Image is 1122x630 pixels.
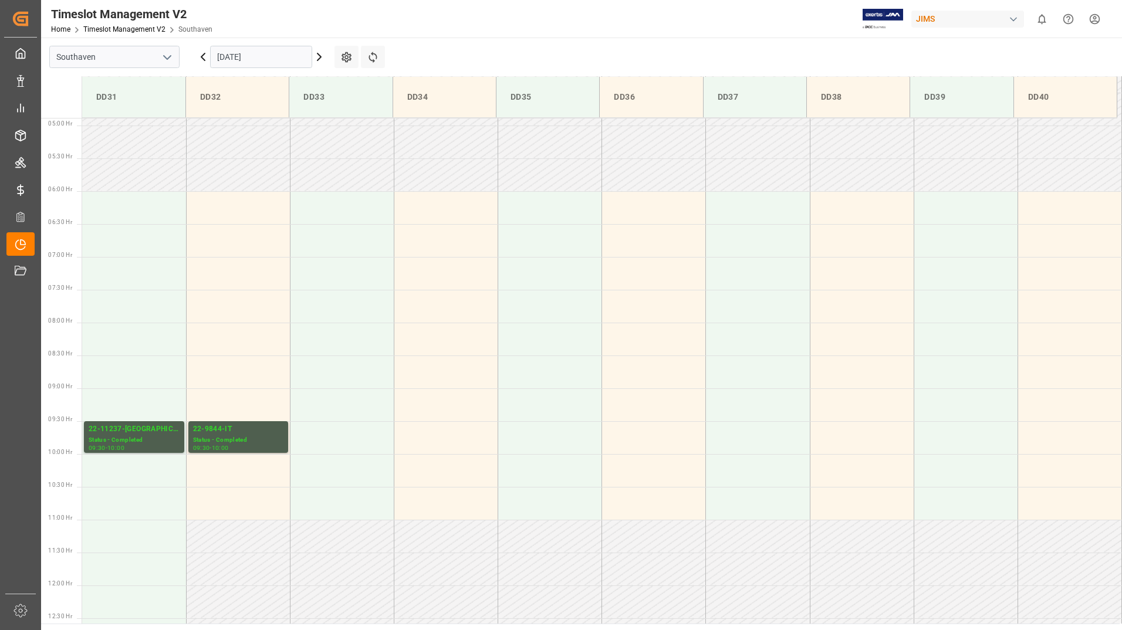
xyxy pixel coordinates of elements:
[1023,86,1107,108] div: DD40
[83,25,165,33] a: Timeslot Management V2
[89,435,180,445] div: Status - Completed
[403,86,486,108] div: DD34
[48,580,72,587] span: 12:00 Hr
[48,350,72,357] span: 08:30 Hr
[48,284,72,291] span: 07:30 Hr
[506,86,590,108] div: DD35
[48,153,72,160] span: 05:30 Hr
[1055,6,1082,32] button: Help Center
[193,445,210,451] div: 09:30
[299,86,383,108] div: DD33
[48,252,72,258] span: 07:00 Hr
[48,547,72,554] span: 11:30 Hr
[920,86,1003,108] div: DD39
[107,445,124,451] div: 10:00
[48,514,72,521] span: 11:00 Hr
[92,86,176,108] div: DD31
[816,86,900,108] div: DD38
[911,8,1029,30] button: JIMS
[48,383,72,389] span: 09:00 Hr
[48,317,72,324] span: 08:00 Hr
[609,86,693,108] div: DD36
[193,435,283,445] div: Status - Completed
[48,416,72,422] span: 09:30 Hr
[195,86,279,108] div: DD32
[193,424,283,435] div: 22-9844-IT
[89,424,180,435] div: 22-11237-[GEOGRAPHIC_DATA]
[210,46,312,68] input: DD.MM.YYYY
[51,25,70,33] a: Home
[89,445,106,451] div: 09:30
[48,219,72,225] span: 06:30 Hr
[158,48,175,66] button: open menu
[48,120,72,127] span: 05:00 Hr
[863,9,903,29] img: Exertis%20JAM%20-%20Email%20Logo.jpg_1722504956.jpg
[48,186,72,192] span: 06:00 Hr
[106,445,107,451] div: -
[713,86,797,108] div: DD37
[1029,6,1055,32] button: show 0 new notifications
[48,613,72,619] span: 12:30 Hr
[48,449,72,455] span: 10:00 Hr
[48,482,72,488] span: 10:30 Hr
[209,445,211,451] div: -
[49,46,180,68] input: Type to search/select
[212,445,229,451] div: 10:00
[911,11,1024,28] div: JIMS
[51,5,212,23] div: Timeslot Management V2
